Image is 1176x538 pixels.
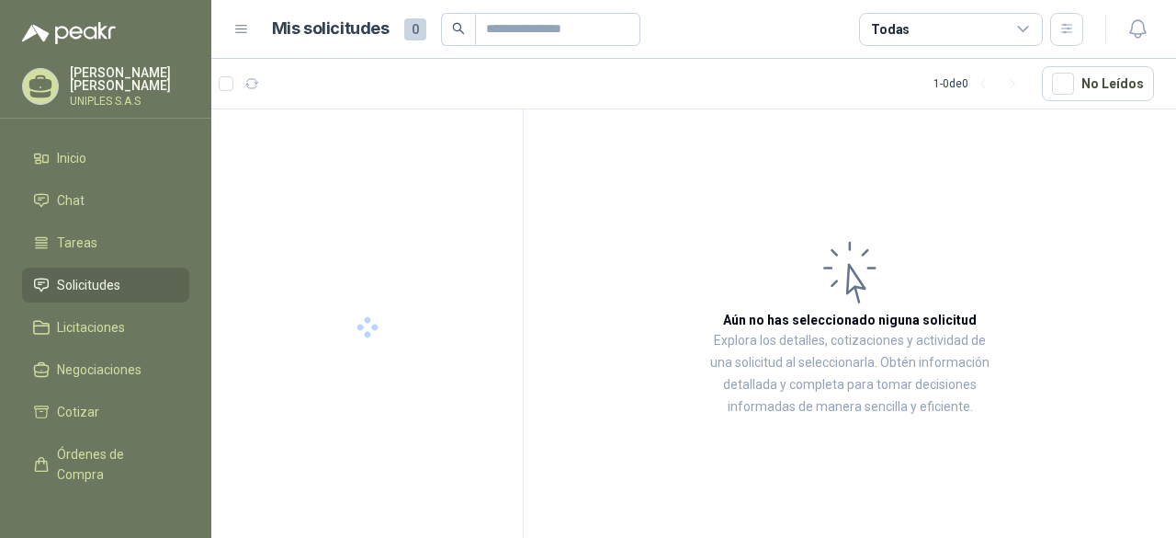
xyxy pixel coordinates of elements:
[57,444,172,485] span: Órdenes de Compra
[723,310,977,330] h3: Aún no has seleccionado niguna solicitud
[707,330,992,418] p: Explora los detalles, cotizaciones y actividad de una solicitud al seleccionarla. Obtén informaci...
[70,96,189,107] p: UNIPLES S.A.S
[22,310,189,345] a: Licitaciones
[22,437,189,492] a: Órdenes de Compra
[57,317,125,338] span: Licitaciones
[57,275,120,295] span: Solicitudes
[452,22,465,35] span: search
[1042,66,1154,101] button: No Leídos
[22,183,189,218] a: Chat
[22,22,116,44] img: Logo peakr
[57,402,99,422] span: Cotizar
[404,18,426,40] span: 0
[57,360,141,380] span: Negociaciones
[57,148,86,168] span: Inicio
[933,69,1027,98] div: 1 - 0 de 0
[22,352,189,387] a: Negociaciones
[272,16,390,42] h1: Mis solicitudes
[22,395,189,429] a: Cotizar
[57,190,85,211] span: Chat
[22,268,189,303] a: Solicitudes
[70,66,189,92] p: [PERSON_NAME] [PERSON_NAME]
[22,141,189,176] a: Inicio
[871,19,910,40] div: Todas
[57,233,97,253] span: Tareas
[22,225,189,260] a: Tareas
